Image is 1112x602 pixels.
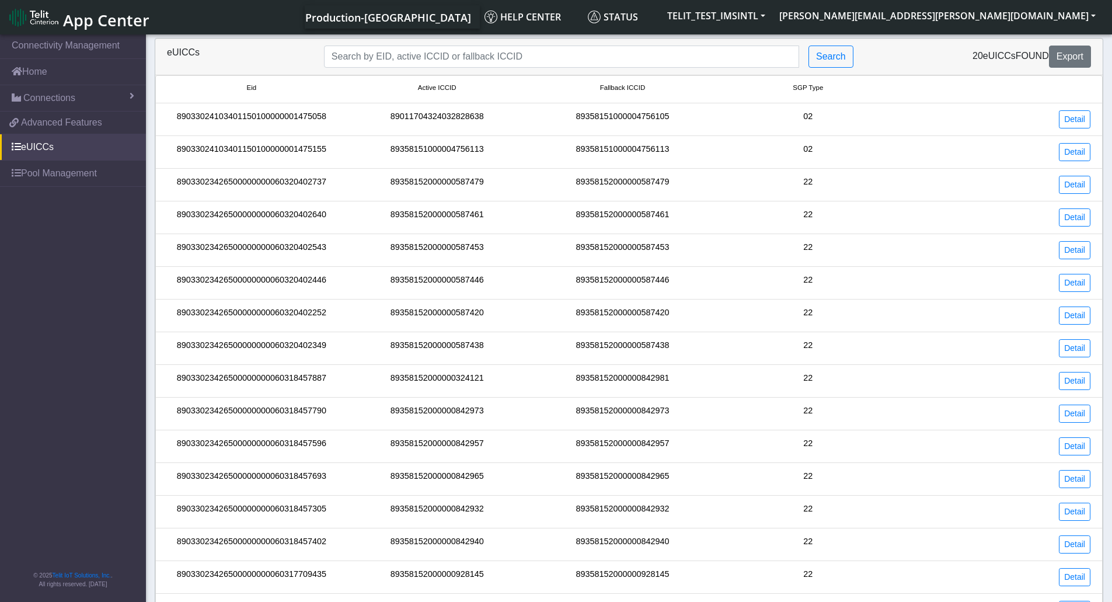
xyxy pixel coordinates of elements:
div: 89358152000000928145 [344,568,530,586]
img: logo-telit-cinterion-gw-new.png [9,8,58,27]
a: App Center [9,5,148,30]
a: Status [583,5,660,29]
img: status.svg [588,11,601,23]
span: Help center [484,11,561,23]
div: 89358152000000842940 [344,535,530,554]
div: 89358152000000587420 [530,307,716,325]
div: 89358152000000842957 [344,437,530,455]
input: Search... [324,46,799,68]
div: 22 [715,405,901,423]
div: 89358152000000587461 [530,208,716,227]
a: Detail [1059,568,1090,586]
a: Detail [1059,535,1090,554]
span: Production-[GEOGRAPHIC_DATA] [305,11,471,25]
div: 22 [715,307,901,325]
div: 89358152000000842965 [530,470,716,488]
a: Detail [1059,176,1090,194]
div: 89033023426500000000060320402640 [159,208,344,227]
div: 89358152000000587453 [344,241,530,259]
span: Fallback ICCID [600,83,645,93]
div: 89033023426500000000060320402737 [159,176,344,194]
div: 89011704324032828638 [344,110,530,128]
div: 89358152000000587479 [530,176,716,194]
a: Detail [1059,339,1090,357]
div: 89358152000000324121 [344,372,530,390]
div: 22 [715,241,901,259]
div: 89033023426500000000060318457790 [159,405,344,423]
div: 22 [715,568,901,586]
span: Active ICCID [418,83,456,93]
a: Detail [1059,503,1090,521]
div: 22 [715,535,901,554]
div: 89358152000000842973 [530,405,716,423]
div: 89358152000000587453 [530,241,716,259]
div: 89033023426500000000060320402446 [159,274,344,292]
div: 89358152000000842932 [530,503,716,521]
span: Advanced Features [21,116,102,130]
div: 89358151000004756105 [530,110,716,128]
div: 89033023426500000000060318457402 [159,535,344,554]
div: 89358151000004756113 [344,143,530,161]
a: Your current platform instance [305,5,470,29]
a: Help center [480,5,583,29]
div: 89033023426500000000060318457305 [159,503,344,521]
div: 89033023426500000000060318457596 [159,437,344,455]
div: 89358152000000587446 [530,274,716,292]
a: Detail [1059,274,1090,292]
button: [PERSON_NAME][EMAIL_ADDRESS][PERSON_NAME][DOMAIN_NAME] [772,5,1103,26]
div: 89033023426500000000060320402543 [159,241,344,259]
div: 89358152000000842932 [344,503,530,521]
div: 89033023426500000000060318457887 [159,372,344,390]
div: 89358152000000587446 [344,274,530,292]
a: Detail [1059,143,1090,161]
div: 22 [715,208,901,227]
a: Detail [1059,470,1090,488]
div: 89033024103401150100000001475155 [159,143,344,161]
div: 89033023426500000000060320402349 [159,339,344,357]
div: 02 [715,110,901,128]
div: 89033023426500000000060320402252 [159,307,344,325]
div: eUICCs [158,46,315,68]
span: Eid [247,83,257,93]
div: 89358152000000842940 [530,535,716,554]
div: 89358152000000842965 [344,470,530,488]
div: 22 [715,437,901,455]
div: 89033023426500000000060317709435 [159,568,344,586]
div: 89358152000000842981 [530,372,716,390]
div: 89358152000000587438 [530,339,716,357]
a: Detail [1059,110,1090,128]
span: found [1016,51,1049,61]
a: Detail [1059,307,1090,325]
div: 89033023426500000000060318457693 [159,470,344,488]
a: Detail [1059,372,1090,390]
div: 02 [715,143,901,161]
span: eUICCs [983,51,1016,61]
button: Search [808,46,853,68]
button: Export [1049,46,1091,68]
div: 22 [715,274,901,292]
div: 89358152000000587420 [344,307,530,325]
div: 89358152000000842957 [530,437,716,455]
button: TELIT_TEST_IMSINTL [660,5,772,26]
div: 22 [715,503,901,521]
div: 89358152000000587438 [344,339,530,357]
a: Detail [1059,405,1090,423]
span: App Center [63,9,149,31]
div: 22 [715,339,901,357]
div: 89358152000000587479 [344,176,530,194]
div: 89358152000000842973 [344,405,530,423]
div: 89358152000000928145 [530,568,716,586]
a: Detail [1059,208,1090,227]
div: 89358152000000587461 [344,208,530,227]
span: Connections [23,91,75,105]
a: Detail [1059,241,1090,259]
div: 89033024103401150100000001475058 [159,110,344,128]
div: 89358151000004756113 [530,143,716,161]
span: SGP Type [793,83,823,93]
div: 22 [715,372,901,390]
div: 22 [715,470,901,488]
div: 22 [715,176,901,194]
img: knowledge.svg [484,11,497,23]
span: Export [1057,51,1083,61]
a: Telit IoT Solutions, Inc. [53,572,111,579]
